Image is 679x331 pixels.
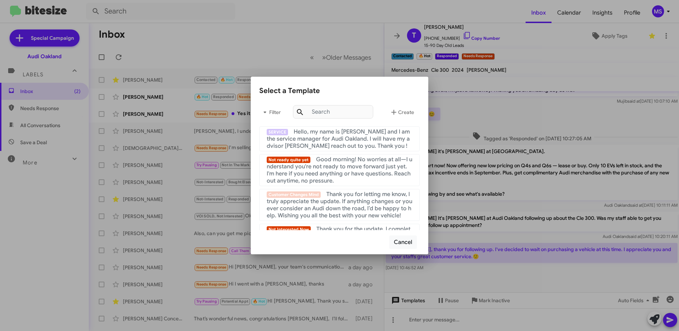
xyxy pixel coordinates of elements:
input: Search [293,105,373,119]
span: SERVICE [267,129,288,135]
span: Good morning! No worries at all—I understand you're not ready to move forward just yet. I'm here ... [267,156,412,184]
span: Not Interested Now [267,226,311,233]
span: Filter [259,106,282,119]
span: Create [390,106,414,119]
span: Thank you for letting me know, I truly appreciate the update. If anything changes or you ever con... [267,191,412,219]
button: Filter [259,104,282,121]
div: Select a Template [259,85,420,97]
button: Create [384,104,420,121]
button: Cancel [389,235,417,249]
span: Thank you for the update, I completely understand. If anything changes down the road or you have ... [267,226,412,254]
span: Customer Changes Mind [267,191,321,198]
span: Not ready quite yet [267,157,310,163]
span: Hello, my name is [PERSON_NAME] and I am the service manager for Audi Oakland. I will have my adv... [267,128,410,150]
